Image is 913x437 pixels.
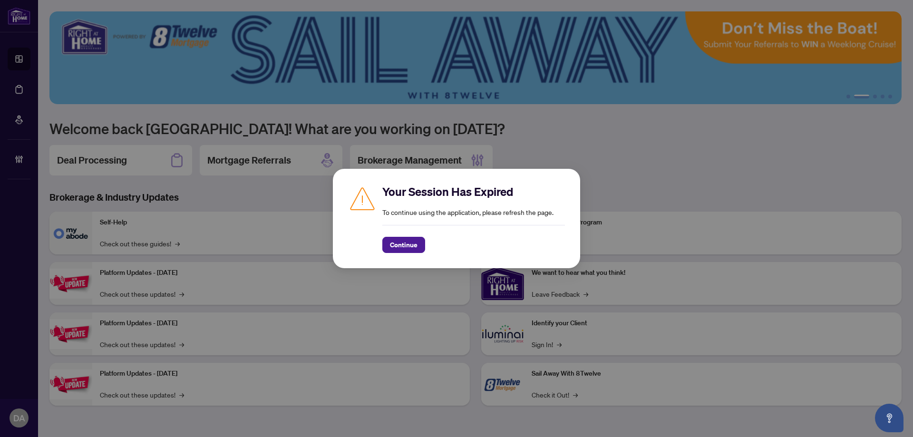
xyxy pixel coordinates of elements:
h2: Your Session Has Expired [382,184,565,199]
img: Caution icon [348,184,377,213]
button: Continue [382,237,425,253]
span: Continue [390,237,418,252]
button: Open asap [875,404,903,432]
div: To continue using the application, please refresh the page. [382,184,565,253]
